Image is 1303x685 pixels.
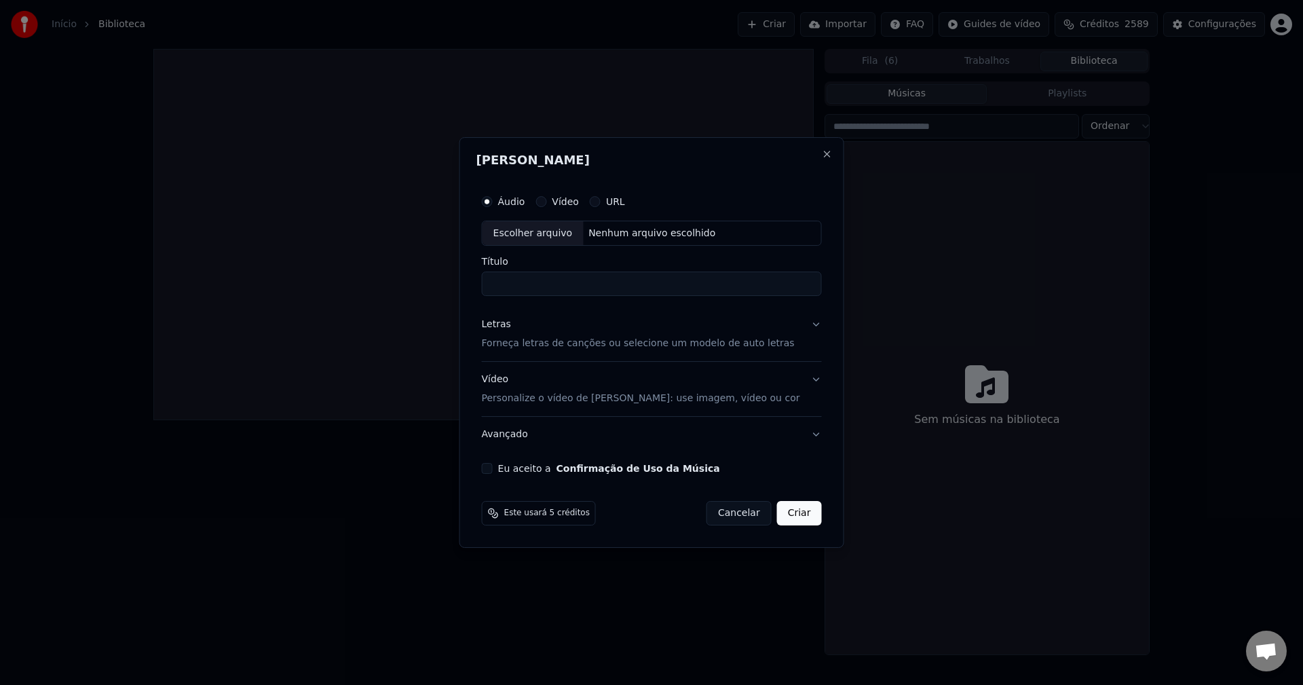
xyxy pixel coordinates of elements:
label: Áudio [498,197,525,206]
button: Avançado [482,417,822,452]
p: Forneça letras de canções ou selecione um modelo de auto letras [482,337,795,351]
div: Letras [482,318,511,332]
button: Criar [777,501,822,525]
label: URL [606,197,625,206]
p: Personalize o vídeo de [PERSON_NAME]: use imagem, vídeo ou cor [482,392,800,405]
div: Nenhum arquivo escolhido [583,227,721,240]
label: Título [482,257,822,267]
div: Escolher arquivo [483,221,584,246]
span: Este usará 5 créditos [504,508,590,519]
label: Eu aceito a [498,464,720,473]
h2: [PERSON_NAME] [476,154,827,166]
button: VídeoPersonalize o vídeo de [PERSON_NAME]: use imagem, vídeo ou cor [482,363,822,417]
button: LetrasForneça letras de canções ou selecione um modelo de auto letras [482,308,822,362]
label: Vídeo [552,197,579,206]
div: Vídeo [482,373,800,406]
button: Eu aceito a [556,464,720,473]
button: Cancelar [706,501,772,525]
